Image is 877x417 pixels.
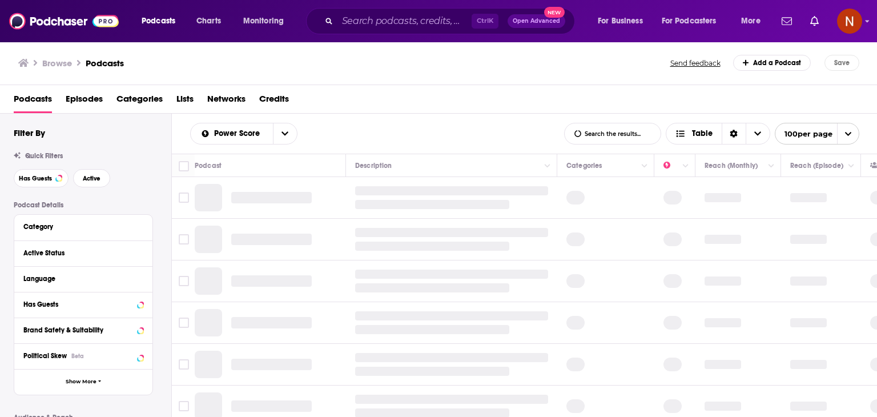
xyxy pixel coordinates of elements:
img: User Profile [837,9,862,34]
a: Podcasts [86,58,124,69]
a: Networks [207,90,246,113]
div: Power Score [663,159,679,173]
a: Show notifications dropdown [777,11,796,31]
div: Beta [71,352,84,360]
span: Toggle select row [179,359,189,370]
button: open menu [590,12,657,30]
span: Monitoring [243,13,284,29]
a: Podcasts [14,90,52,113]
span: For Business [598,13,643,29]
input: Search podcasts, credits, & more... [337,12,472,30]
div: Category [23,223,136,231]
button: Choose View [666,123,770,145]
span: Toggle select row [179,401,189,411]
span: Ctrl K [472,14,498,29]
a: Credits [259,90,289,113]
button: Column Actions [638,159,651,173]
div: Description [355,159,392,173]
span: 100 per page [775,125,832,143]
div: Reach (Episode) [790,159,843,173]
span: Active [83,175,100,182]
button: Show More [14,369,152,395]
span: Logged in as AdelNBM [837,9,862,34]
button: open menu [235,12,299,30]
button: open menu [733,12,775,30]
div: Reach (Monthly) [705,159,758,173]
button: open menu [775,123,859,145]
button: Send feedback [667,58,724,68]
div: Podcast [195,159,222,173]
button: Column Actions [679,159,693,173]
div: Sort Direction [722,123,746,144]
span: Show More [66,379,96,385]
span: Charts [196,13,221,29]
a: Charts [189,12,228,30]
a: Categories [116,90,163,113]
div: Categories [566,159,602,173]
span: Toggle select row [179,193,189,203]
button: Active Status [23,246,143,260]
button: Active [73,169,110,187]
button: Brand Safety & Suitability [23,323,143,337]
span: For Podcasters [662,13,717,29]
button: Political SkewBeta [23,348,143,363]
a: Show notifications dropdown [806,11,823,31]
a: Lists [176,90,194,113]
button: open menu [134,12,190,30]
button: Save [824,55,859,71]
span: Toggle select row [179,318,189,328]
div: Brand Safety & Suitability [23,326,134,334]
span: Toggle select row [179,234,189,244]
span: Podcasts [142,13,175,29]
span: Political Skew [23,352,67,360]
span: Has Guests [19,175,52,182]
button: Open AdvancedNew [508,14,565,28]
button: Show profile menu [837,9,862,34]
span: Power Score [214,130,264,138]
img: Podchaser - Follow, Share and Rate Podcasts [9,10,119,32]
button: Column Actions [541,159,554,173]
h3: Browse [42,58,72,69]
span: Open Advanced [513,18,560,24]
a: Episodes [66,90,103,113]
div: Active Status [23,249,136,257]
span: Quick Filters [25,152,63,160]
button: Language [23,271,143,286]
button: Category [23,219,143,234]
h2: Choose List sort [190,123,297,145]
button: open menu [191,130,273,138]
div: Has Guests [23,300,134,308]
button: open menu [654,12,733,30]
p: Podcast Details [14,201,153,209]
button: Has Guests [14,169,69,187]
button: Column Actions [844,159,858,173]
span: New [544,7,565,18]
h2: Filter By [14,127,45,138]
span: Toggle select row [179,276,189,286]
span: More [741,13,761,29]
button: Column Actions [765,159,778,173]
div: Search podcasts, credits, & more... [317,8,586,34]
div: Language [23,275,136,283]
button: Has Guests [23,297,143,311]
a: Add a Podcast [733,55,811,71]
button: open menu [273,123,297,144]
span: Table [692,130,713,138]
